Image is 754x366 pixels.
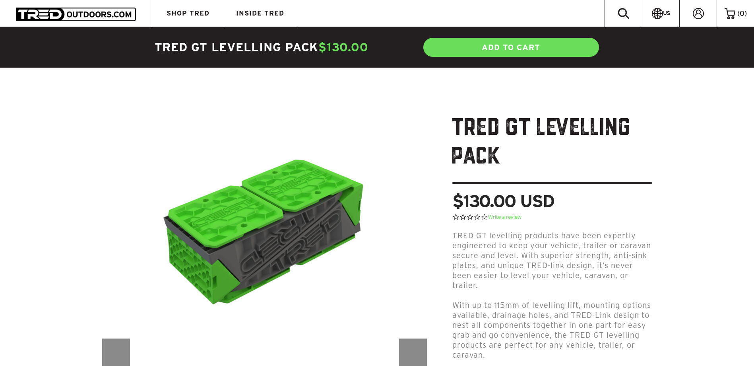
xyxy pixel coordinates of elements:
h1: TRED GT LEVELLING PACK [452,115,652,184]
span: ( ) [737,10,747,17]
span: 0 [740,10,744,17]
span: TRED GT levelling products have been expertly engineered to keep your vehicle, trailer or caravan... [452,231,651,290]
span: SHOP TRED [167,10,209,17]
h4: TRED GT LEVELLING PACK [155,39,377,55]
img: TREDGTLevellingRampGreenPack_700x.jpg [153,115,376,339]
span: $130.00 [318,41,368,54]
span: INSIDE TRED [236,10,284,17]
span: With up to 115mm of levelling lift, mounting options available, drainage holes, and TRED-Link des... [452,301,651,359]
img: TRED Outdoors America [16,8,136,21]
a: Write a review [488,214,521,221]
a: ADD TO CART [423,37,600,58]
img: cart-icon [725,8,735,19]
span: $130.00 USD [452,192,554,210]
